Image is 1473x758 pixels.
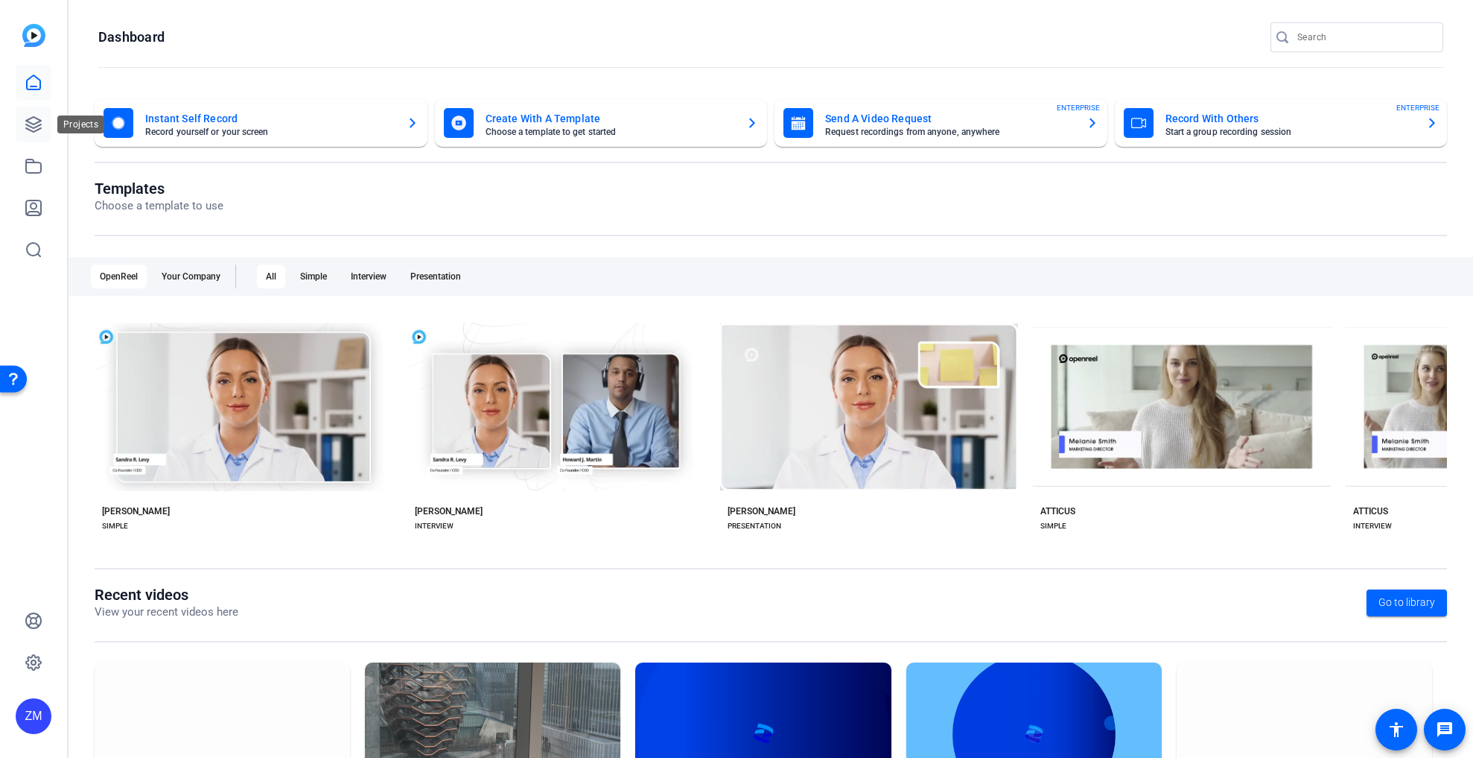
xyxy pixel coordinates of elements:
[91,265,147,288] div: OpenReel
[98,28,165,46] h1: Dashboard
[145,127,395,136] mat-card-subtitle: Record yourself or your screen
[1367,590,1447,616] a: Go to library
[415,520,454,532] div: INTERVIEW
[291,265,336,288] div: Simple
[1353,505,1388,517] div: ATTICUS
[57,116,104,133] div: Projects
[342,265,395,288] div: Interview
[102,520,128,532] div: SIMPLE
[1396,102,1439,113] span: ENTERPRISE
[1378,595,1435,610] span: Go to library
[486,127,735,136] mat-card-subtitle: Choose a template to get started
[145,110,395,127] mat-card-title: Instant Self Record
[95,604,238,621] p: View your recent videos here
[1165,110,1415,127] mat-card-title: Record With Others
[1436,721,1454,739] mat-icon: message
[728,520,781,532] div: PRESENTATION
[102,505,170,517] div: [PERSON_NAME]
[153,265,229,288] div: Your Company
[95,586,238,604] h1: Recent videos
[95,180,223,198] h1: Templates
[22,24,45,47] img: blue-gradient.svg
[1040,505,1075,517] div: ATTICUS
[1353,520,1392,532] div: INTERVIEW
[825,127,1075,136] mat-card-subtitle: Request recordings from anyone, anywhere
[415,505,483,517] div: [PERSON_NAME]
[1165,127,1415,136] mat-card-subtitle: Start a group recording session
[1040,520,1066,532] div: SIMPLE
[435,99,768,147] button: Create With A TemplateChoose a template to get started
[95,99,427,147] button: Instant Self RecordRecord yourself or your screen
[401,265,470,288] div: Presentation
[774,99,1107,147] button: Send A Video RequestRequest recordings from anyone, anywhereENTERPRISE
[1297,28,1431,46] input: Search
[257,265,285,288] div: All
[16,698,51,734] div: ZM
[1115,99,1448,147] button: Record With OthersStart a group recording sessionENTERPRISE
[486,110,735,127] mat-card-title: Create With A Template
[95,198,223,215] p: Choose a template to use
[825,110,1075,127] mat-card-title: Send A Video Request
[1387,721,1405,739] mat-icon: accessibility
[728,505,795,517] div: [PERSON_NAME]
[1057,102,1100,113] span: ENTERPRISE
